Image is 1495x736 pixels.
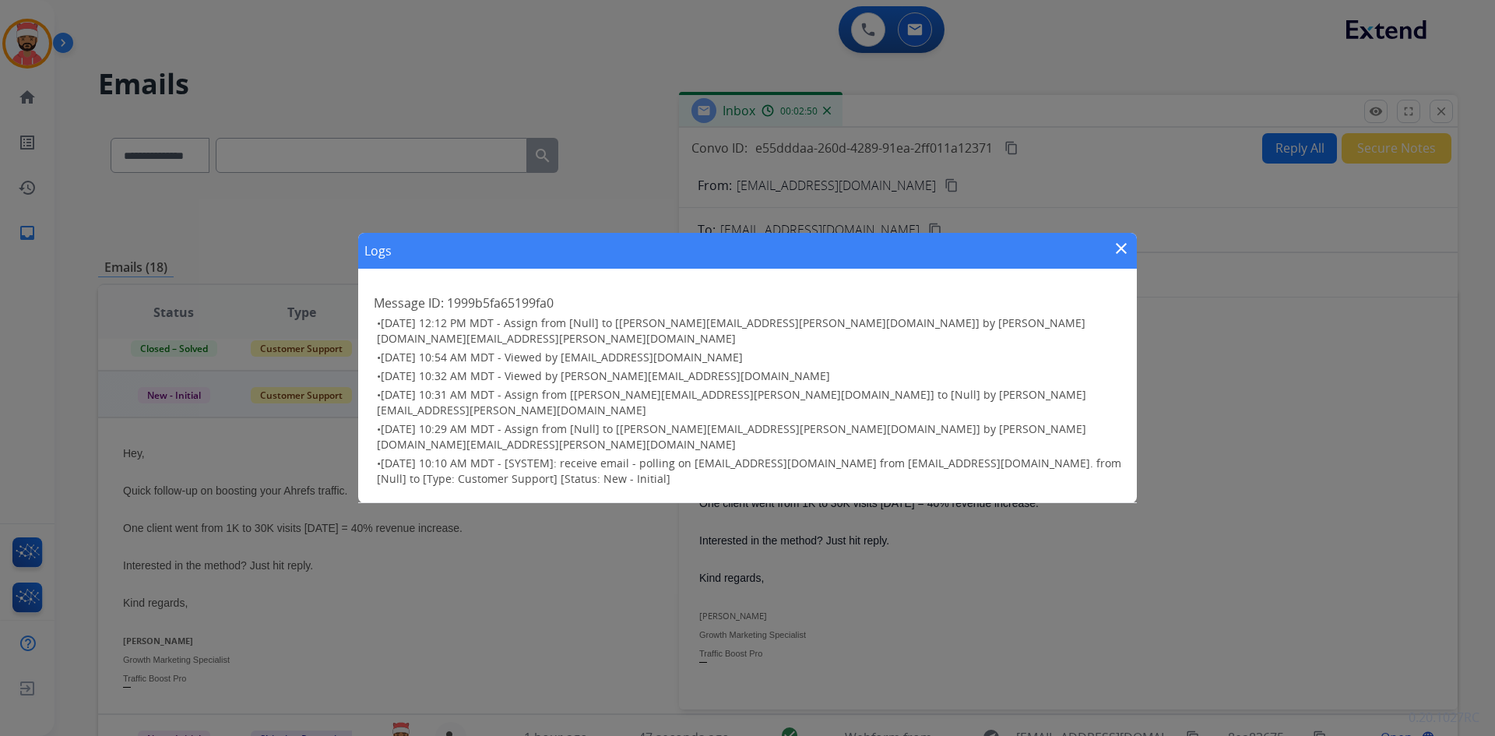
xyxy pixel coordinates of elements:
[1112,239,1131,258] mat-icon: close
[377,456,1121,486] span: [DATE] 10:10 AM MDT - [SYSTEM]: receive email - polling on [EMAIL_ADDRESS][DOMAIN_NAME] from [EMA...
[364,241,392,260] h1: Logs
[377,387,1086,417] span: [DATE] 10:31 AM MDT - Assign from [[PERSON_NAME][EMAIL_ADDRESS][PERSON_NAME][DOMAIN_NAME]] to [Nu...
[377,421,1121,453] h3: •
[377,350,1121,365] h3: •
[381,350,743,364] span: [DATE] 10:54 AM MDT - Viewed by [EMAIL_ADDRESS][DOMAIN_NAME]
[377,368,1121,384] h3: •
[374,294,444,312] span: Message ID:
[377,456,1121,487] h3: •
[377,387,1121,418] h3: •
[1409,708,1479,727] p: 0.20.1027RC
[447,294,554,312] span: 1999b5fa65199fa0
[377,315,1085,346] span: [DATE] 12:12 PM MDT - Assign from [Null] to [[PERSON_NAME][EMAIL_ADDRESS][PERSON_NAME][DOMAIN_NAM...
[381,368,830,383] span: [DATE] 10:32 AM MDT - Viewed by [PERSON_NAME][EMAIL_ADDRESS][DOMAIN_NAME]
[377,315,1121,347] h3: •
[377,421,1086,452] span: [DATE] 10:29 AM MDT - Assign from [Null] to [[PERSON_NAME][EMAIL_ADDRESS][PERSON_NAME][DOMAIN_NAM...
